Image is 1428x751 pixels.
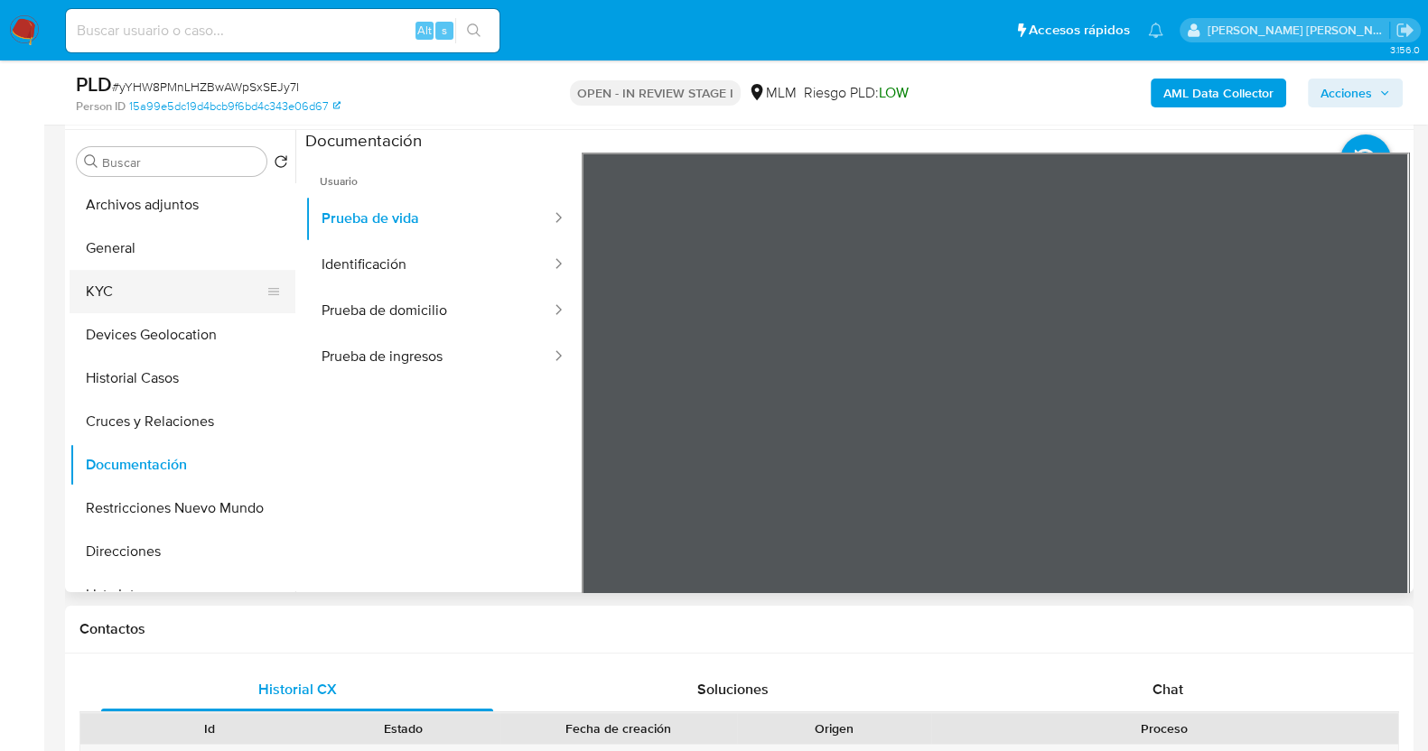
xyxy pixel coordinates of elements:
button: Devices Geolocation [70,313,295,357]
button: Buscar [84,154,98,169]
span: Soluciones [697,679,769,700]
a: Salir [1395,21,1414,40]
span: s [442,22,447,39]
div: Estado [319,719,488,737]
b: PLD [76,70,112,98]
span: 3.156.0 [1389,42,1419,57]
button: Direcciones [70,530,295,573]
input: Buscar usuario o caso... [66,19,499,42]
button: Acciones [1308,79,1403,107]
b: Person ID [76,98,126,115]
button: Cruces y Relaciones [70,400,295,443]
input: Buscar [102,154,259,171]
div: Proceso [944,719,1386,737]
span: LOW [879,82,909,103]
h1: Contactos [79,620,1399,638]
button: AML Data Collector [1151,79,1286,107]
button: Lista Interna [70,573,295,617]
button: Archivos adjuntos [70,183,295,227]
span: Alt [417,22,432,39]
span: Riesgo PLD: [804,83,909,103]
button: Historial Casos [70,357,295,400]
span: Chat [1153,679,1183,700]
span: Acciones [1321,79,1372,107]
button: Volver al orden por defecto [274,154,288,174]
div: Origen [750,719,919,737]
p: OPEN - IN REVIEW STAGE I [570,80,741,106]
div: MLM [748,83,797,103]
p: baltazar.cabreradupeyron@mercadolibre.com.mx [1208,22,1390,39]
span: Accesos rápidos [1029,21,1130,40]
button: search-icon [455,18,492,43]
button: General [70,227,295,270]
button: Restricciones Nuevo Mundo [70,487,295,530]
a: Notificaciones [1148,23,1163,38]
button: KYC [70,270,281,313]
span: Historial CX [258,679,337,700]
a: 15a99e5dc19d4bcb9f6bd4c343e06d67 [129,98,341,115]
button: Documentación [70,443,295,487]
div: Id [125,719,294,737]
div: Fecha de creación [513,719,724,737]
b: AML Data Collector [1163,79,1274,107]
span: # yYHW8PMnLHZBwAWpSxSEJy7I [112,78,299,96]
